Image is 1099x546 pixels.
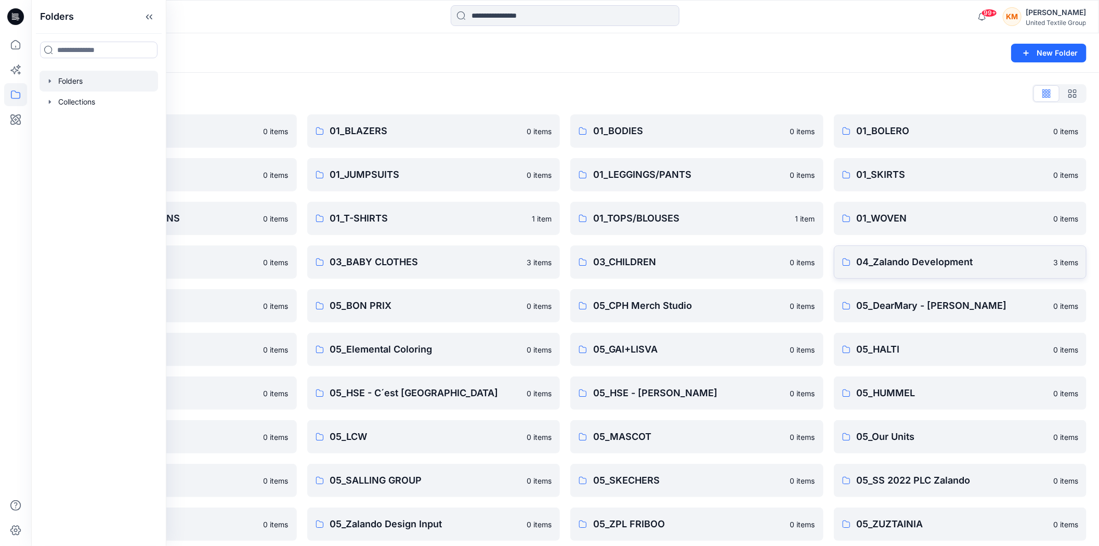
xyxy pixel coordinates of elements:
[570,376,823,410] a: 05_HSE - [PERSON_NAME]0 items
[593,430,784,444] p: 05_MASCOT
[790,475,815,486] p: 0 items
[264,257,289,268] p: 0 items
[264,170,289,180] p: 0 items
[1053,170,1078,180] p: 0 items
[857,430,1048,444] p: 05_Our Units
[330,517,521,531] p: 05_Zalando Design Input
[790,344,815,355] p: 0 items
[44,376,297,410] a: 05_HSE0 items
[1026,19,1086,27] div: United Textile Group
[834,333,1087,366] a: 05_HALTI0 items
[834,245,1087,279] a: 04_Zalando Development3 items
[593,517,784,531] p: 05_ZPL FRIBOO
[264,475,289,486] p: 0 items
[1053,475,1078,486] p: 0 items
[857,298,1048,313] p: 05_DearMary - [PERSON_NAME]
[330,255,521,269] p: 03_BABY CLOTHES
[527,126,552,137] p: 0 items
[857,167,1048,182] p: 01_SKIRTS
[330,211,526,226] p: 01_T-SHIRTS
[593,386,784,400] p: 05_HSE - [PERSON_NAME]
[593,298,784,313] p: 05_CPH Merch Studio
[790,301,815,311] p: 0 items
[44,202,297,235] a: 01_SWEATS/CARDIGANS0 items
[834,114,1087,148] a: 01_BOLERO0 items
[1053,126,1078,137] p: 0 items
[307,114,560,148] a: 01_BLAZERS0 items
[527,344,552,355] p: 0 items
[982,9,997,17] span: 99+
[307,158,560,191] a: 01_JUMPSUITS0 items
[264,519,289,530] p: 0 items
[44,508,297,541] a: 05_ZALANDO0 items
[857,211,1048,226] p: 01_WOVEN
[307,376,560,410] a: 05_HSE - C´est [GEOGRAPHIC_DATA]0 items
[527,475,552,486] p: 0 items
[857,255,1048,269] p: 04_Zalando Development
[330,298,521,313] p: 05_BON PRIX
[527,301,552,311] p: 0 items
[527,519,552,530] p: 0 items
[834,508,1087,541] a: 05_ZUZTAINIA0 items
[44,420,297,453] a: 05_KINGS & QUEENS0 items
[330,124,521,138] p: 01_BLAZERS
[307,202,560,235] a: 01_T-SHIRTS1 item
[593,255,784,269] p: 03_CHILDREN
[1053,388,1078,399] p: 0 items
[570,420,823,453] a: 05_MASCOT0 items
[790,257,815,268] p: 0 items
[532,213,552,224] p: 1 item
[44,333,297,366] a: 05_DIV CUSTOMERS0 items
[264,388,289,399] p: 0 items
[330,342,521,357] p: 05_Elemental Coloring
[1003,7,1022,26] div: KM
[570,289,823,322] a: 05_CPH Merch Studio0 items
[790,519,815,530] p: 0 items
[1053,301,1078,311] p: 0 items
[790,388,815,399] p: 0 items
[1053,519,1078,530] p: 0 items
[1026,6,1086,19] div: [PERSON_NAME]
[264,432,289,443] p: 0 items
[834,289,1087,322] a: 05_DearMary - [PERSON_NAME]0 items
[307,420,560,453] a: 05_LCW0 items
[264,126,289,137] p: 0 items
[527,170,552,180] p: 0 items
[795,213,815,224] p: 1 item
[570,464,823,497] a: 05_SKECHERS0 items
[790,170,815,180] p: 0 items
[593,211,789,226] p: 01_TOPS/BLOUSES
[570,114,823,148] a: 01_BODIES0 items
[307,333,560,366] a: 05_Elemental Coloring0 items
[527,432,552,443] p: 0 items
[790,432,815,443] p: 0 items
[307,464,560,497] a: 05_SALLING GROUP0 items
[527,388,552,399] p: 0 items
[834,202,1087,235] a: 01_WOVEN0 items
[570,158,823,191] a: 01_LEGGINGS/PANTS0 items
[593,473,784,488] p: 05_SKECHERS
[857,124,1048,138] p: 01_BOLERO
[857,342,1048,357] p: 05_HALTI
[1053,213,1078,224] p: 0 items
[790,126,815,137] p: 0 items
[570,333,823,366] a: 05_GAI+LISVA0 items
[44,245,297,279] a: 02_MENSWEAR0 items
[44,289,297,322] a: 05_ASOS0 items
[1053,432,1078,443] p: 0 items
[307,289,560,322] a: 05_BON PRIX0 items
[570,508,823,541] a: 05_ZPL FRIBOO0 items
[834,158,1087,191] a: 01_SKIRTS0 items
[857,517,1048,531] p: 05_ZUZTAINIA
[570,245,823,279] a: 03_CHILDREN0 items
[330,430,521,444] p: 05_LCW
[834,420,1087,453] a: 05_Our Units0 items
[307,508,560,541] a: 05_Zalando Design Input0 items
[264,301,289,311] p: 0 items
[264,213,289,224] p: 0 items
[527,257,552,268] p: 3 items
[1011,44,1087,62] button: New Folder
[44,114,297,148] a: 01_ACCESSORIES0 items
[44,158,297,191] a: 01_DRESSES0 items
[857,473,1048,488] p: 05_SS 2022 PLC Zalando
